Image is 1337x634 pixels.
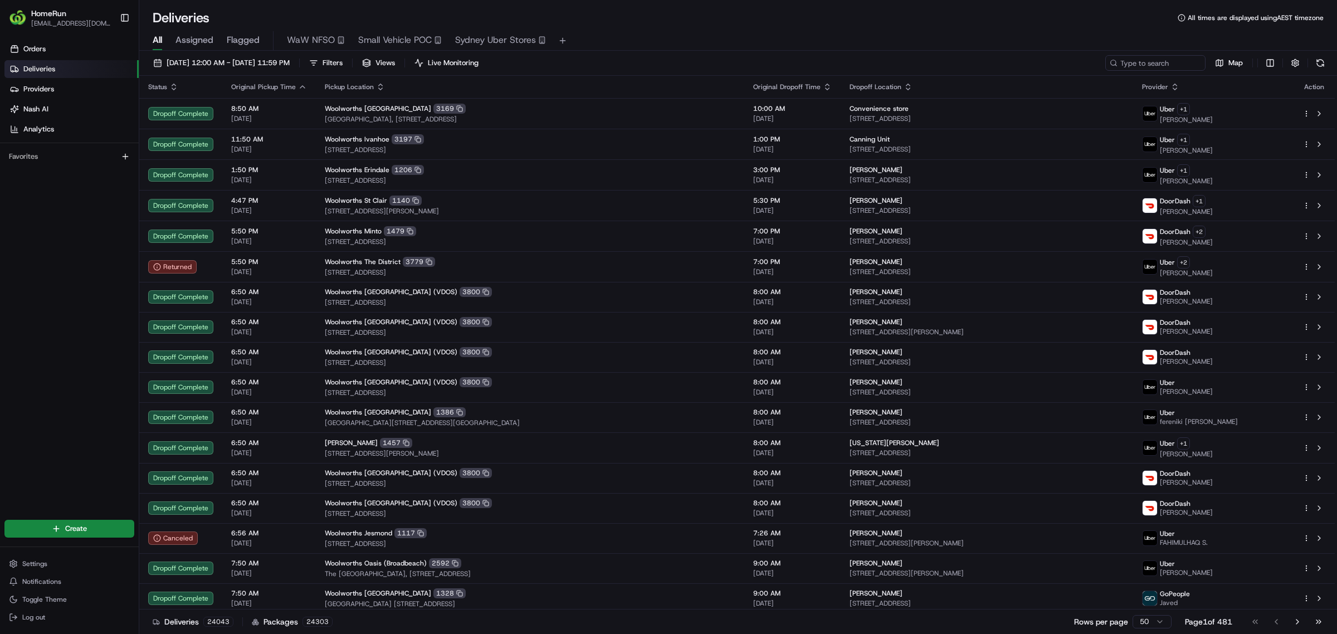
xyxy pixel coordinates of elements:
[850,175,1124,184] span: [STREET_ADDRESS]
[429,558,461,568] div: 2592
[850,237,1124,246] span: [STREET_ADDRESS]
[433,407,466,417] div: 1386
[31,8,66,19] span: HomeRun
[31,19,111,28] span: [EMAIL_ADDRESS][DOMAIN_NAME]
[9,9,27,27] img: HomeRun
[111,189,135,197] span: Pylon
[325,388,735,397] span: [STREET_ADDRESS]
[850,418,1124,427] span: [STREET_ADDRESS]
[1143,441,1157,455] img: uber-new-logo.jpeg
[850,145,1124,154] span: [STREET_ADDRESS]
[231,206,307,215] span: [DATE]
[1105,55,1206,71] input: Type to search
[753,165,832,174] span: 3:00 PM
[11,11,33,33] img: Nash
[460,468,492,478] div: 3800
[753,499,832,508] span: 8:00 AM
[325,479,735,488] span: [STREET_ADDRESS]
[231,196,307,205] span: 4:47 PM
[850,469,902,477] span: [PERSON_NAME]
[1143,137,1157,152] img: uber-new-logo.jpeg
[375,58,395,68] span: Views
[325,539,735,548] span: [STREET_ADDRESS]
[753,227,832,236] span: 7:00 PM
[325,358,735,367] span: [STREET_ADDRESS]
[148,55,295,71] button: [DATE] 12:00 AM - [DATE] 11:59 PM
[231,499,307,508] span: 6:50 AM
[325,227,382,236] span: Woolworths Minto
[325,438,378,447] span: [PERSON_NAME]
[1302,82,1326,91] div: Action
[231,348,307,357] span: 6:50 AM
[1177,103,1190,115] button: +1
[850,227,902,236] span: [PERSON_NAME]
[1160,387,1213,396] span: [PERSON_NAME]
[1160,297,1213,306] span: [PERSON_NAME]
[753,388,832,397] span: [DATE]
[231,509,307,518] span: [DATE]
[1160,197,1190,206] span: DoorDash
[1160,499,1190,508] span: DoorDash
[850,298,1124,306] span: [STREET_ADDRESS]
[4,4,115,31] button: HomeRunHomeRun[EMAIL_ADDRESS][DOMAIN_NAME]
[1228,58,1243,68] span: Map
[1160,166,1175,175] span: Uber
[394,528,427,538] div: 1117
[38,118,141,126] div: We're available if you need us!
[850,559,902,568] span: [PERSON_NAME]
[1160,258,1175,267] span: Uber
[850,378,902,387] span: [PERSON_NAME]
[231,175,307,184] span: [DATE]
[1160,378,1175,387] span: Uber
[38,106,183,118] div: Start new chat
[358,33,432,47] span: Small Vehicle POC
[325,499,457,508] span: Woolworths [GEOGRAPHIC_DATA] (VDOS)
[325,104,431,113] span: Woolworths [GEOGRAPHIC_DATA]
[380,438,412,448] div: 1457
[1185,616,1232,627] div: Page 1 of 481
[433,588,466,598] div: 1328
[1074,616,1128,627] p: Rows per page
[325,318,457,326] span: Woolworths [GEOGRAPHIC_DATA] (VDOS)
[389,196,422,206] div: 1140
[753,448,832,457] span: [DATE]
[325,268,735,277] span: [STREET_ADDRESS]
[325,589,431,598] span: Woolworths [GEOGRAPHIC_DATA]
[753,82,821,91] span: Original Dropoff Time
[1160,450,1213,459] span: [PERSON_NAME]
[325,378,457,387] span: Woolworths [GEOGRAPHIC_DATA] (VDOS)
[1160,327,1213,336] span: [PERSON_NAME]
[460,287,492,297] div: 3800
[1160,529,1175,538] span: Uber
[1160,357,1213,366] span: [PERSON_NAME]
[1193,195,1206,207] button: +1
[231,267,307,276] span: [DATE]
[403,257,435,267] div: 3779
[850,328,1124,336] span: [STREET_ADDRESS][PERSON_NAME]
[11,163,20,172] div: 📗
[753,237,832,246] span: [DATE]
[1143,531,1157,545] img: uber-new-logo.jpeg
[325,509,735,518] span: [STREET_ADDRESS]
[1143,106,1157,121] img: uber-new-logo.jpeg
[231,298,307,306] span: [DATE]
[4,592,134,607] button: Toggle Theme
[1160,568,1213,577] span: [PERSON_NAME]
[231,82,296,91] span: Original Pickup Time
[850,318,902,326] span: [PERSON_NAME]
[1160,469,1190,478] span: DoorDash
[1143,380,1157,394] img: uber-new-logo.jpeg
[4,40,139,58] a: Orders
[753,298,832,306] span: [DATE]
[4,148,134,165] div: Favorites
[753,418,832,427] span: [DATE]
[231,479,307,487] span: [DATE]
[460,317,492,327] div: 3800
[1177,256,1190,269] button: +2
[105,162,179,173] span: API Documentation
[753,267,832,276] span: [DATE]
[850,589,902,598] span: [PERSON_NAME]
[148,531,198,545] button: Canceled
[231,418,307,427] span: [DATE]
